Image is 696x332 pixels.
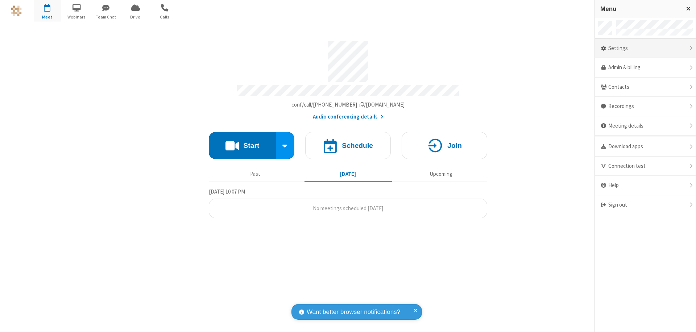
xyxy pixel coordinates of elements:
[276,132,295,159] div: Start conference options
[291,101,405,108] span: Copy my meeting room link
[600,5,680,12] h3: Menu
[63,14,90,20] span: Webinars
[402,132,487,159] button: Join
[122,14,149,20] span: Drive
[595,58,696,78] a: Admin & billing
[34,14,61,20] span: Meet
[595,97,696,116] div: Recordings
[595,157,696,176] div: Connection test
[595,137,696,157] div: Download apps
[212,167,299,181] button: Past
[209,36,487,121] section: Account details
[595,176,696,195] div: Help
[595,116,696,136] div: Meeting details
[342,142,373,149] h4: Schedule
[209,132,276,159] button: Start
[595,195,696,215] div: Sign out
[307,307,400,317] span: Want better browser notifications?
[209,188,245,195] span: [DATE] 10:07 PM
[11,5,22,16] img: QA Selenium DO NOT DELETE OR CHANGE
[304,167,392,181] button: [DATE]
[151,14,178,20] span: Calls
[313,113,384,121] button: Audio conferencing details
[243,142,259,149] h4: Start
[209,187,487,219] section: Today's Meetings
[291,101,405,109] button: Copy my meeting room linkCopy my meeting room link
[92,14,120,20] span: Team Chat
[305,132,391,159] button: Schedule
[447,142,462,149] h4: Join
[313,205,383,212] span: No meetings scheduled [DATE]
[595,39,696,58] div: Settings
[397,167,485,181] button: Upcoming
[595,78,696,97] div: Contacts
